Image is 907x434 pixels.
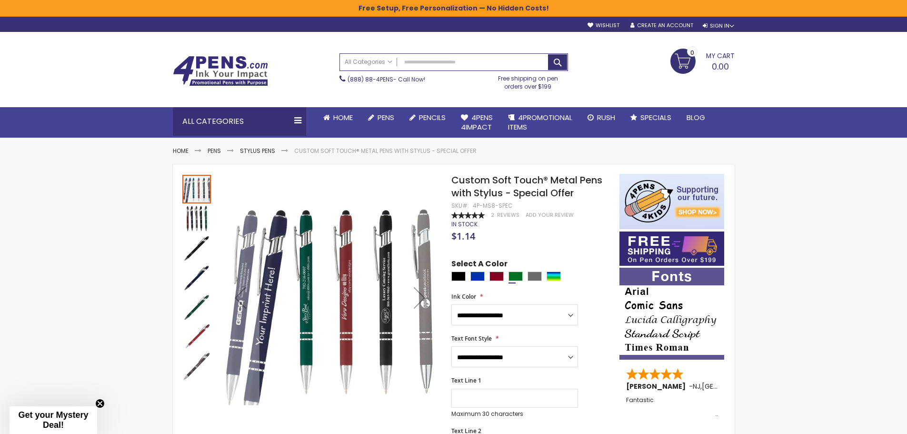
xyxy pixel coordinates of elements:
div: Get your Mystery Deal!Close teaser [10,406,97,434]
span: Custom Soft Touch® Metal Pens with Stylus - Special Offer [451,173,602,200]
a: 4Pens4impact [453,107,500,138]
a: Home [316,107,360,128]
span: Text Font Style [451,334,492,343]
span: In stock [451,220,478,228]
img: Custom Soft Touch® Metal Pens with Stylus - Special Offer [182,323,211,351]
div: Blue [470,272,485,281]
a: Pens [360,107,402,128]
span: - , [689,382,772,391]
a: 0.00 0 [670,49,735,72]
button: Close teaser [95,399,105,408]
img: Custom Soft Touch® Metal Pens with Stylus - Special Offer [221,188,439,405]
span: 2 [491,212,494,219]
span: [PERSON_NAME] [626,382,689,391]
div: Previous [221,174,259,421]
div: Custom Soft Touch® Metal Pens with Stylus - Special Offer [182,292,212,322]
span: Text Line 1 [451,376,481,384]
div: Next [400,174,439,421]
li: Custom Soft Touch® Metal Pens with Stylus - Special Offer [294,147,477,155]
div: Green [508,272,523,281]
strong: SKU [451,202,469,210]
div: Fantastic [626,397,718,417]
img: font-personalization-examples [619,268,724,360]
span: Select A Color [451,259,508,272]
img: 4pens 4 kids [619,174,724,229]
img: Free shipping on orders over $199 [619,232,724,266]
span: 4Pens 4impact [461,112,493,132]
div: Free shipping on pen orders over $199 [488,71,568,90]
span: 0 [690,48,694,57]
span: 4PROMOTIONAL ITEMS [508,112,572,132]
img: Custom Soft Touch® Metal Pens with Stylus - Special Offer [182,263,211,292]
div: Grey [528,272,542,281]
a: Stylus Pens [240,147,275,155]
img: Custom Soft Touch® Metal Pens with Stylus - Special Offer [182,204,211,233]
div: 4P-MS8-SPEC [473,202,513,210]
a: Specials [623,107,679,128]
div: Burgundy [489,272,504,281]
div: Custom Soft Touch® Metal Pens with Stylus - Special Offer [182,262,212,292]
div: 100% [451,212,485,219]
span: NJ [693,382,700,391]
span: - Call Now! [348,75,425,83]
a: Home [173,147,189,155]
a: All Categories [340,54,397,70]
span: [GEOGRAPHIC_DATA] [702,382,772,391]
span: $1.14 [451,230,475,242]
a: Add Your Review [526,212,574,219]
img: Custom Soft Touch® Metal Pens with Stylus - Special Offer [182,352,211,381]
img: Custom Soft Touch® Metal Pens with Stylus - Special Offer [182,234,211,262]
a: Create an Account [630,22,693,29]
div: All Categories [173,107,306,136]
span: Pencils [419,112,446,122]
span: Blog [687,112,705,122]
a: Pens [208,147,221,155]
div: Black [451,272,466,281]
a: (888) 88-4PENS [348,75,393,83]
div: Custom Soft Touch® Metal Pens with Stylus - Special Offer [182,233,212,262]
span: Ink Color [451,293,476,301]
span: Get your Mystery Deal! [18,410,88,430]
span: Specials [640,112,671,122]
span: All Categories [345,58,392,66]
a: Rush [580,107,623,128]
div: Custom Soft Touch® Metal Pens with Stylus - Special Offer [182,351,211,381]
span: Reviews [497,212,519,219]
div: Custom Soft Touch® Metal Pens with Stylus - Special Offer [182,174,212,203]
a: Wishlist [588,22,619,29]
div: Availability [451,221,478,228]
a: 2 Reviews [491,212,521,219]
img: Custom Soft Touch® Metal Pens with Stylus - Special Offer [182,293,211,322]
div: Sign In [703,22,734,30]
div: Assorted [547,272,561,281]
a: 4PROMOTIONALITEMS [500,107,580,138]
img: 4Pens Custom Pens and Promotional Products [173,56,268,86]
p: Maximum 30 characters [451,410,578,418]
span: 0.00 [712,61,729,72]
div: Custom Soft Touch® Metal Pens with Stylus - Special Offer [182,322,212,351]
div: Custom Soft Touch® Metal Pens with Stylus - Special Offer [182,203,212,233]
a: Pencils [402,107,453,128]
a: Blog [679,107,713,128]
span: Pens [378,112,394,122]
span: Rush [597,112,615,122]
span: Home [333,112,353,122]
